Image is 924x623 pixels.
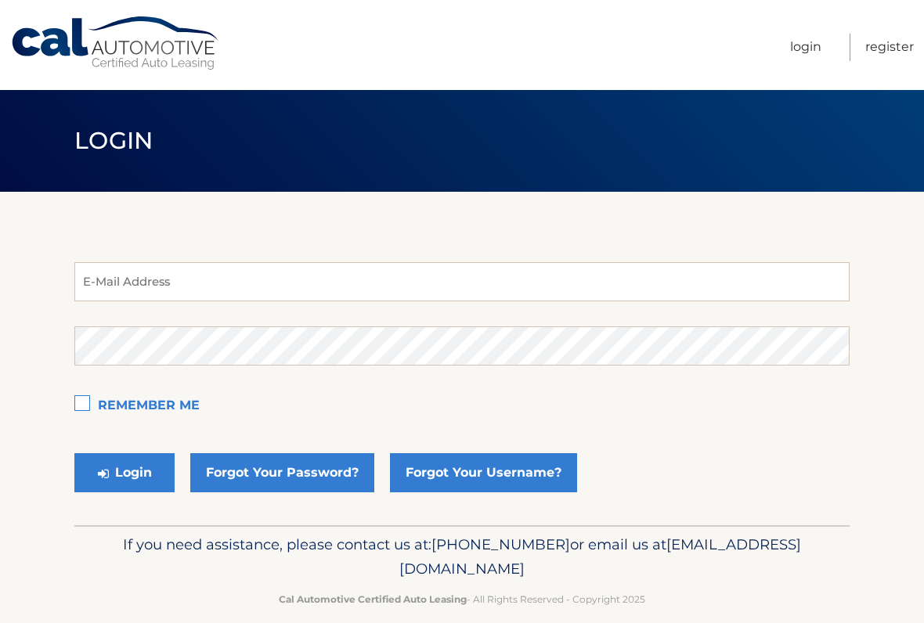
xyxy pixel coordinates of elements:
strong: Cal Automotive Certified Auto Leasing [279,593,467,605]
p: - All Rights Reserved - Copyright 2025 [85,591,839,607]
a: Login [790,34,821,61]
span: [PHONE_NUMBER] [431,535,570,553]
a: Forgot Your Password? [190,453,374,492]
button: Login [74,453,175,492]
p: If you need assistance, please contact us at: or email us at [85,532,839,582]
span: Login [74,126,153,155]
a: Cal Automotive [10,16,222,71]
a: Register [865,34,914,61]
label: Remember Me [74,391,850,422]
input: E-Mail Address [74,262,850,301]
a: Forgot Your Username? [390,453,577,492]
